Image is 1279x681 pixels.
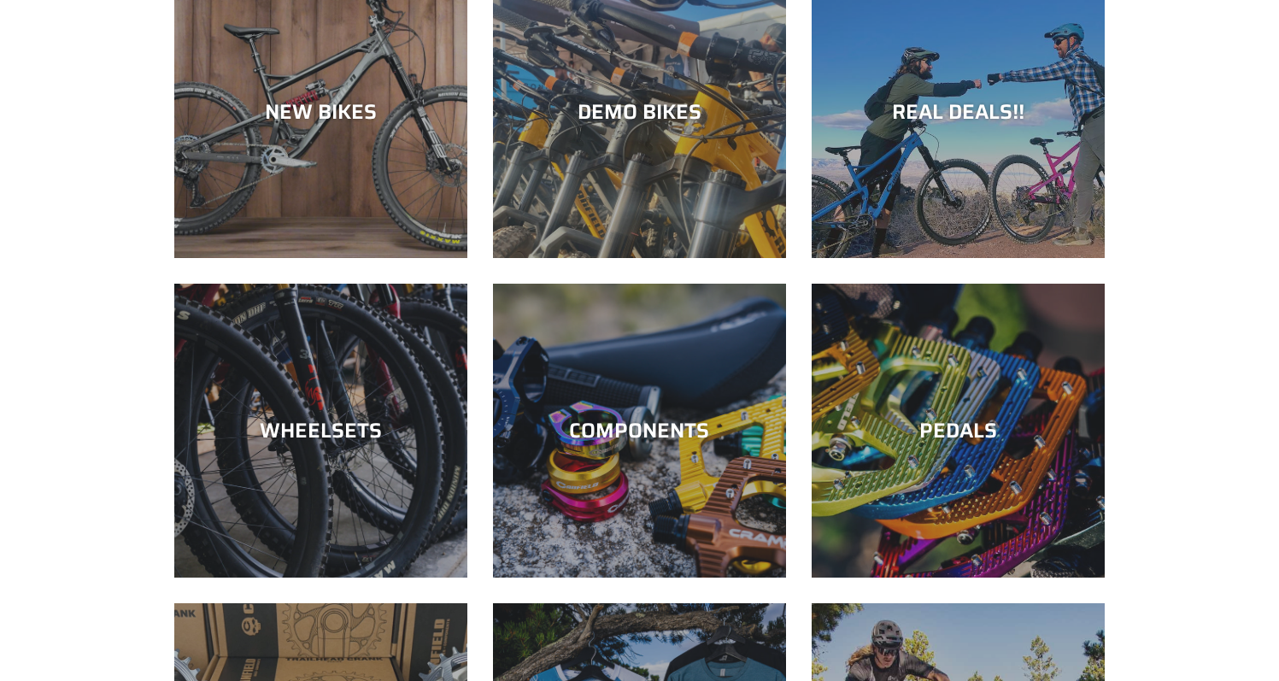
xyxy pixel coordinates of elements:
a: PEDALS [812,284,1105,577]
div: PEDALS [812,419,1105,443]
a: COMPONENTS [493,284,786,577]
div: NEW BIKES [174,99,467,124]
div: WHEELSETS [174,419,467,443]
a: WHEELSETS [174,284,467,577]
div: DEMO BIKES [493,99,786,124]
div: COMPONENTS [493,419,786,443]
div: REAL DEALS!! [812,99,1105,124]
